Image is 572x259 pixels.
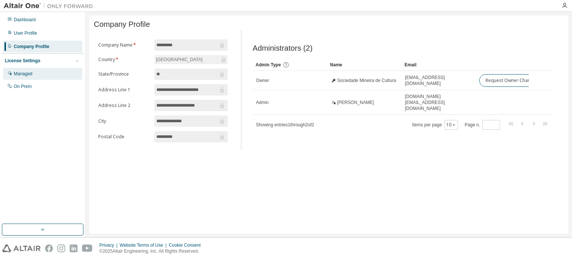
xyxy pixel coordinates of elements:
[82,244,93,252] img: youtube.svg
[255,62,281,67] span: Admin Type
[252,44,312,53] span: Administrators (2)
[45,244,53,252] img: facebook.svg
[14,83,32,89] div: On Prem
[330,59,398,71] div: Name
[70,244,77,252] img: linkedin.svg
[98,71,150,77] label: State/Province
[98,134,150,140] label: Postal Code
[155,56,204,64] div: [GEOGRAPHIC_DATA]
[14,30,37,36] div: User Profile
[405,94,473,111] span: [DOMAIN_NAME][EMAIL_ADDRESS][DOMAIN_NAME]
[404,59,473,71] div: Email
[120,242,169,248] div: Website Terms of Use
[94,20,150,29] span: Company Profile
[99,242,120,248] div: Privacy
[98,87,150,93] label: Address Line 1
[256,122,314,127] span: Showing entries 1 through 2 of 2
[169,242,205,248] div: Cookie Consent
[412,120,458,130] span: Items per page
[337,78,396,83] span: Sociedade Mineira de Cultura
[479,74,542,87] button: Request Owner Change
[98,42,150,48] label: Company Name
[14,17,36,23] div: Dashboard
[256,100,268,105] span: Admin
[57,244,65,252] img: instagram.svg
[4,2,97,10] img: Altair One
[98,57,150,63] label: Country
[98,118,150,124] label: City
[446,122,456,128] button: 10
[337,100,374,105] span: [PERSON_NAME]
[155,55,228,64] div: [GEOGRAPHIC_DATA]
[2,244,41,252] img: altair_logo.svg
[465,120,500,130] span: Page n.
[98,102,150,108] label: Address Line 2
[14,71,32,77] div: Managed
[99,248,205,255] p: © 2025 Altair Engineering, Inc. All Rights Reserved.
[5,58,40,64] div: License Settings
[256,78,269,83] span: Owner
[405,75,473,86] span: [EMAIL_ADDRESS][DOMAIN_NAME]
[14,44,49,50] div: Company Profile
